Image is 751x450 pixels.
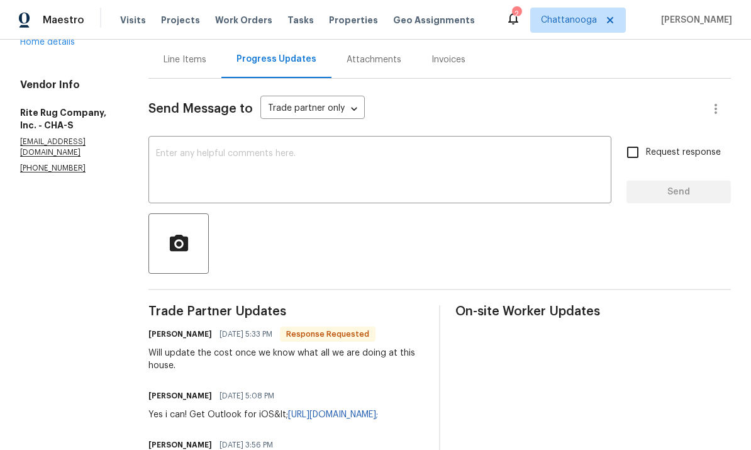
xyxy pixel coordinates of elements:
[20,38,75,47] a: Home details
[20,79,118,91] h4: Vendor Info
[646,146,721,159] span: Request response
[148,305,424,318] span: Trade Partner Updates
[148,328,212,340] h6: [PERSON_NAME]
[260,99,365,120] div: Trade partner only
[455,305,731,318] span: On-site Worker Updates
[215,14,272,26] span: Work Orders
[329,14,378,26] span: Properties
[431,53,465,66] div: Invoices
[148,390,212,402] h6: [PERSON_NAME]
[236,53,316,65] div: Progress Updates
[148,103,253,115] span: Send Message to
[281,328,374,340] span: Response Requested
[220,390,274,402] span: [DATE] 5:08 PM
[512,8,521,20] div: 2
[20,106,118,132] h5: Rite Rug Company, Inc. - CHA-S
[120,14,146,26] span: Visits
[161,14,200,26] span: Projects
[20,138,86,157] chrome_annotation: [EMAIL_ADDRESS][DOMAIN_NAME]
[43,14,84,26] span: Maestro
[148,408,378,421] div: Yes i can! Get Outlook for iOS&lt;
[148,347,424,372] div: Will update the cost once we know what all we are doing at this house.
[656,14,732,26] span: [PERSON_NAME]
[220,328,272,340] span: [DATE] 5:33 PM
[347,53,401,66] div: Attachments
[20,164,86,172] chrome_annotation: [PHONE_NUMBER]
[287,16,314,25] span: Tasks
[393,14,475,26] span: Geo Assignments
[541,14,597,26] span: Chattanooga
[288,410,378,419] a: [URL][DOMAIN_NAME];
[164,53,206,66] div: Line Items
